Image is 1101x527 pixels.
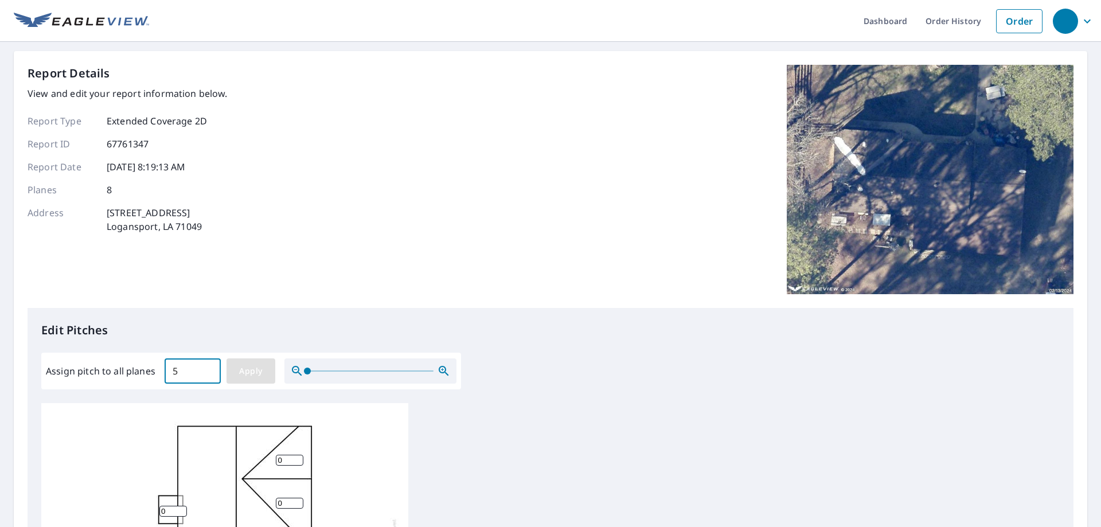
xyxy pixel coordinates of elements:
img: EV Logo [14,13,149,30]
a: Order [996,9,1043,33]
p: Report ID [28,137,96,151]
p: 67761347 [107,137,149,151]
p: Report Details [28,65,110,82]
p: [DATE] 8:19:13 AM [107,160,186,174]
p: Extended Coverage 2D [107,114,207,128]
p: Report Date [28,160,96,174]
p: Address [28,206,96,233]
img: Top image [787,65,1073,294]
label: Assign pitch to all planes [46,364,155,378]
p: Edit Pitches [41,322,1060,339]
span: Apply [236,364,266,378]
input: 00.0 [165,355,221,387]
p: Report Type [28,114,96,128]
button: Apply [227,358,275,384]
p: 8 [107,183,112,197]
p: [STREET_ADDRESS] Logansport, LA 71049 [107,206,202,233]
p: Planes [28,183,96,197]
p: View and edit your report information below. [28,87,228,100]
